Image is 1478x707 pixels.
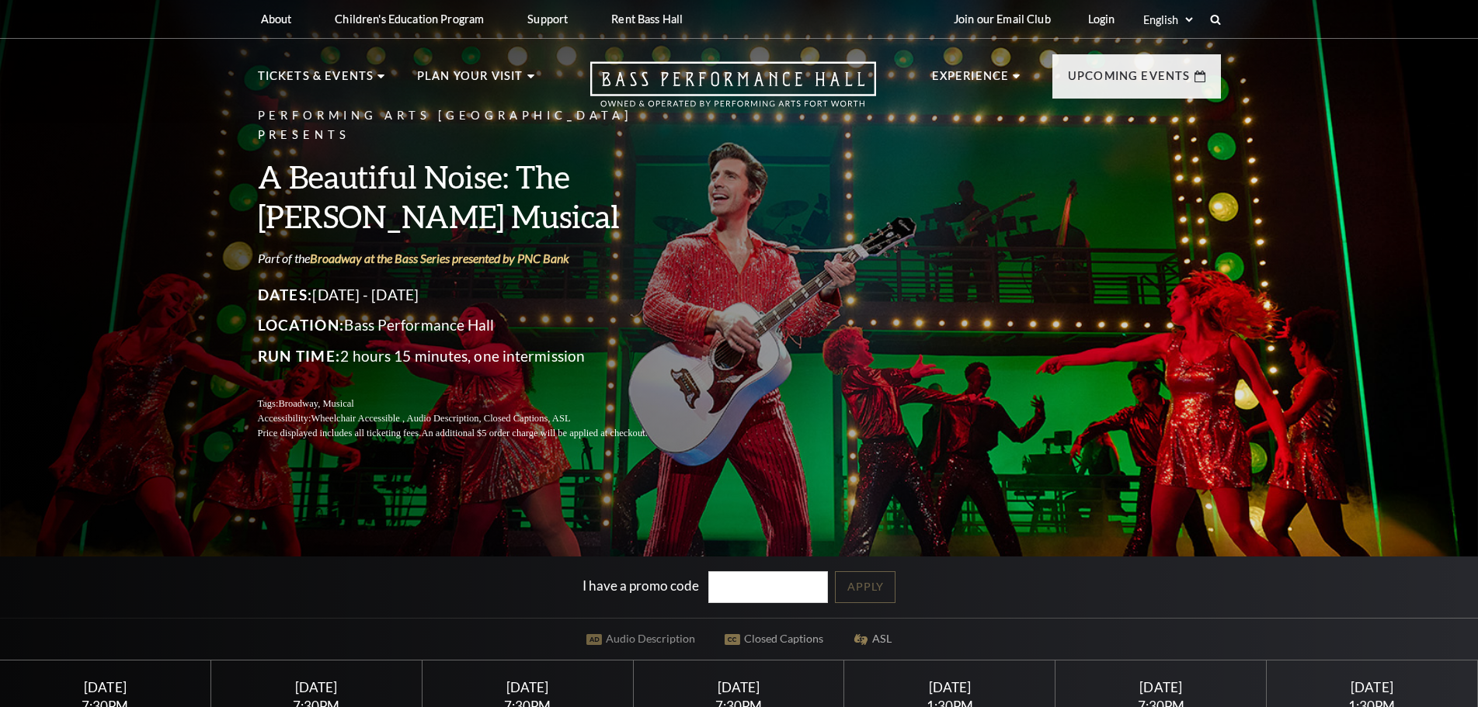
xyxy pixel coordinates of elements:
p: Performing Arts [GEOGRAPHIC_DATA] Presents [258,106,685,145]
p: Price displayed includes all ticketing fees. [258,426,685,441]
p: Part of the [258,250,685,267]
p: 2 hours 15 minutes, one intermission [258,344,685,369]
p: Tags: [258,397,685,411]
label: I have a promo code [583,577,699,594]
span: Dates: [258,286,313,303]
span: Run Time: [258,347,341,365]
div: [DATE] [19,679,192,695]
div: [DATE] [863,679,1036,695]
p: Children's Education Program [335,12,484,26]
div: [DATE] [230,679,403,695]
span: An additional $5 order charge will be applied at checkout. [421,428,647,438]
p: Bass Performance Hall [258,313,685,338]
p: Support [527,12,568,26]
p: Accessibility: [258,411,685,426]
p: Upcoming Events [1068,67,1191,95]
div: [DATE] [652,679,825,695]
p: About [261,12,292,26]
p: Plan Your Visit [417,67,523,95]
div: [DATE] [440,679,614,695]
p: [DATE] - [DATE] [258,282,685,307]
span: Broadway, Musical [278,398,353,409]
a: Broadway at the Bass Series presented by PNC Bank [310,251,569,265]
p: Tickets & Events [258,67,374,95]
select: Select: [1140,12,1195,27]
p: Rent Bass Hall [611,12,683,26]
span: Location: [258,316,345,334]
h3: A Beautiful Noise: The [PERSON_NAME] Musical [258,157,685,236]
div: [DATE] [1285,679,1459,695]
p: Experience [932,67,1010,95]
div: [DATE] [1074,679,1247,695]
span: Wheelchair Accessible , Audio Description, Closed Captions, ASL [311,413,570,424]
